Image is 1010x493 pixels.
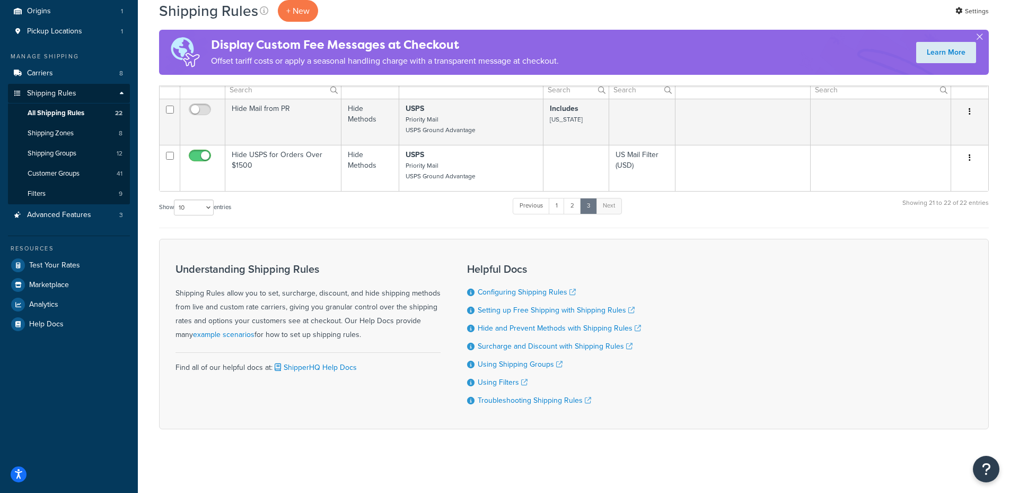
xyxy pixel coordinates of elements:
[478,287,576,298] a: Configuring Shipping Rules
[29,261,80,270] span: Test Your Rates
[8,244,130,253] div: Resources
[225,99,341,145] td: Hide Mail from PR
[28,189,46,198] span: Filters
[478,377,528,388] a: Using Filters
[478,359,563,370] a: Using Shipping Groups
[564,198,581,214] a: 2
[8,52,130,61] div: Manage Shipping
[8,184,130,204] a: Filters 9
[550,115,583,124] small: [US_STATE]
[916,42,976,63] a: Learn More
[8,103,130,123] a: All Shipping Rules 22
[29,300,58,309] span: Analytics
[8,22,130,41] li: Pickup Locations
[955,4,989,19] a: Settings
[406,161,476,181] small: Priority Mail USPS Ground Advantage
[27,89,76,98] span: Shipping Rules
[902,197,989,220] div: Showing 21 to 22 of 22 entries
[341,145,399,191] td: Hide Methods
[175,263,441,342] div: Shipping Rules allow you to set, surcharge, discount, and hide shipping methods from live and cus...
[29,281,69,290] span: Marketplace
[159,30,211,75] img: duties-banner-06bc72dcb5fe05cb3f9472aba00be2ae8eb53ab6f0d8bb03d382ba314ac3c341.png
[580,198,597,214] a: 3
[193,329,254,340] a: example scenarios
[28,169,80,178] span: Customer Groups
[8,144,130,163] a: Shipping Groups 12
[211,36,559,54] h4: Display Custom Fee Messages at Checkout
[8,184,130,204] li: Filters
[117,149,122,158] span: 12
[225,81,341,99] input: Search
[121,7,123,16] span: 1
[8,256,130,275] a: Test Your Rates
[478,323,641,334] a: Hide and Prevent Methods with Shipping Rules
[174,200,214,215] select: Showentries
[513,198,550,214] a: Previous
[119,69,123,78] span: 8
[115,109,122,118] span: 22
[549,198,565,214] a: 1
[8,64,130,83] li: Carriers
[175,352,441,375] div: Find all of our helpful docs at:
[27,7,51,16] span: Origins
[8,103,130,123] li: All Shipping Rules
[8,22,130,41] a: Pickup Locations 1
[478,341,633,352] a: Surcharge and Discount with Shipping Rules
[8,205,130,225] a: Advanced Features 3
[341,99,399,145] td: Hide Methods
[175,263,441,275] h3: Understanding Shipping Rules
[273,362,357,373] a: ShipperHQ Help Docs
[596,198,622,214] a: Next
[8,124,130,143] a: Shipping Zones 8
[8,2,130,21] a: Origins 1
[121,27,123,36] span: 1
[29,320,64,329] span: Help Docs
[211,54,559,68] p: Offset tariff costs or apply a seasonal handling charge with a transparent message at checkout.
[406,103,424,114] strong: USPS
[8,275,130,295] a: Marketplace
[119,129,122,138] span: 8
[543,81,609,99] input: Search
[119,189,122,198] span: 9
[8,205,130,225] li: Advanced Features
[159,200,231,215] label: Show entries
[27,27,82,36] span: Pickup Locations
[8,2,130,21] li: Origins
[8,64,130,83] a: Carriers 8
[119,211,123,220] span: 3
[28,109,84,118] span: All Shipping Rules
[27,69,53,78] span: Carriers
[811,81,951,99] input: Search
[225,145,341,191] td: Hide USPS for Orders Over $1500
[28,149,76,158] span: Shipping Groups
[478,305,635,316] a: Setting up Free Shipping with Shipping Rules
[467,263,641,275] h3: Helpful Docs
[8,315,130,334] a: Help Docs
[550,103,578,114] strong: Includes
[8,144,130,163] li: Shipping Groups
[8,84,130,103] a: Shipping Rules
[117,169,122,178] span: 41
[27,211,91,220] span: Advanced Features
[28,129,74,138] span: Shipping Zones
[609,145,675,191] td: US Mail Filter (USD)
[8,124,130,143] li: Shipping Zones
[406,149,424,160] strong: USPS
[8,295,130,314] a: Analytics
[973,456,999,482] button: Open Resource Center
[478,395,591,406] a: Troubleshooting Shipping Rules
[8,84,130,205] li: Shipping Rules
[8,164,130,184] li: Customer Groups
[609,81,675,99] input: Search
[406,115,476,135] small: Priority Mail USPS Ground Advantage
[8,164,130,184] a: Customer Groups 41
[159,1,258,21] h1: Shipping Rules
